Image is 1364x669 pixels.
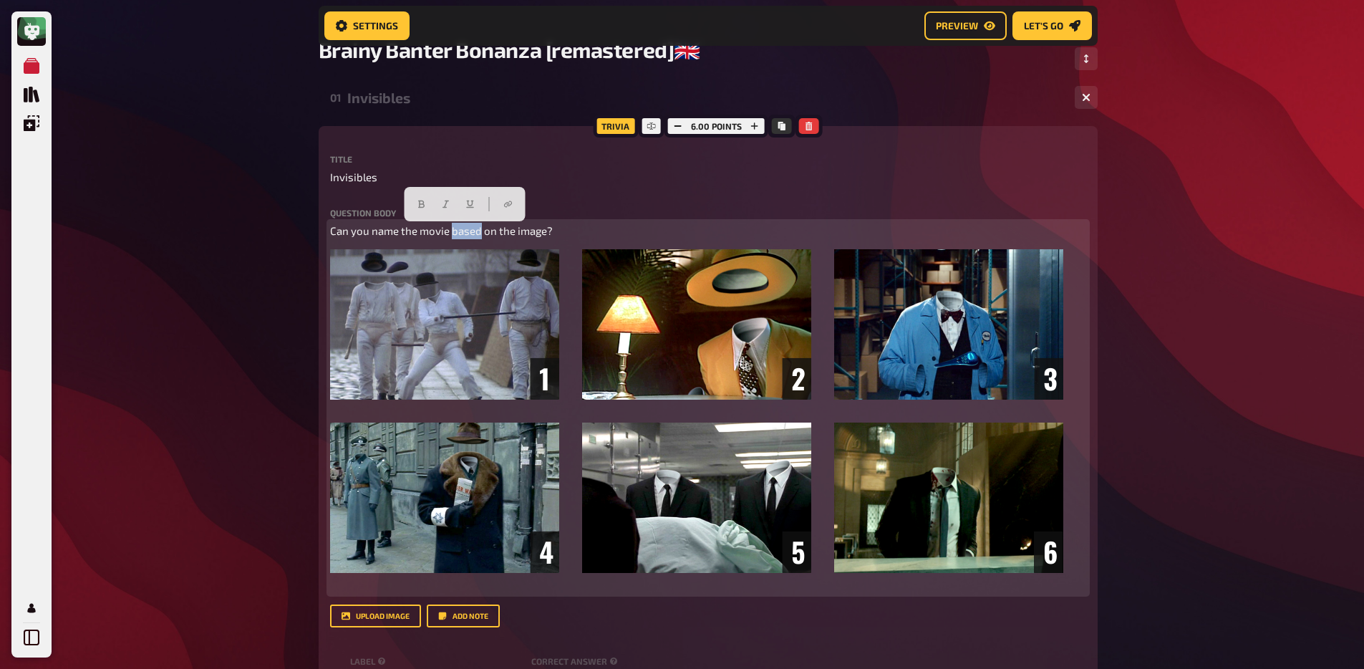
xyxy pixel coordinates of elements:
span: Let's go [1024,21,1063,31]
span: Brainy Banter Bonanza [remastered]🇬🇧​ [319,37,700,63]
div: Trivia [593,115,638,138]
a: Overlays [17,109,46,138]
div: 6.00 points [664,115,768,138]
span: Can you name the movie based on the image? [330,224,553,237]
label: Title [330,155,1086,163]
img: Flags [330,249,1063,573]
button: upload image [330,605,421,627]
button: Settings [324,11,410,40]
button: Add note [427,605,500,627]
button: Copy [772,118,792,134]
small: label [350,655,526,668]
label: Question body [330,208,1086,217]
small: correct answer [531,655,621,668]
a: Quiz Library [17,80,46,109]
span: Invisibles [330,169,377,186]
button: Change Order [1075,47,1098,70]
span: Preview [936,21,978,31]
a: My Quizzes [17,52,46,80]
button: Let's go [1012,11,1092,40]
button: Preview [924,11,1007,40]
a: Profile [17,594,46,622]
div: Invisibles [347,90,1063,106]
span: Settings [353,21,398,31]
div: 01 [330,91,342,104]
